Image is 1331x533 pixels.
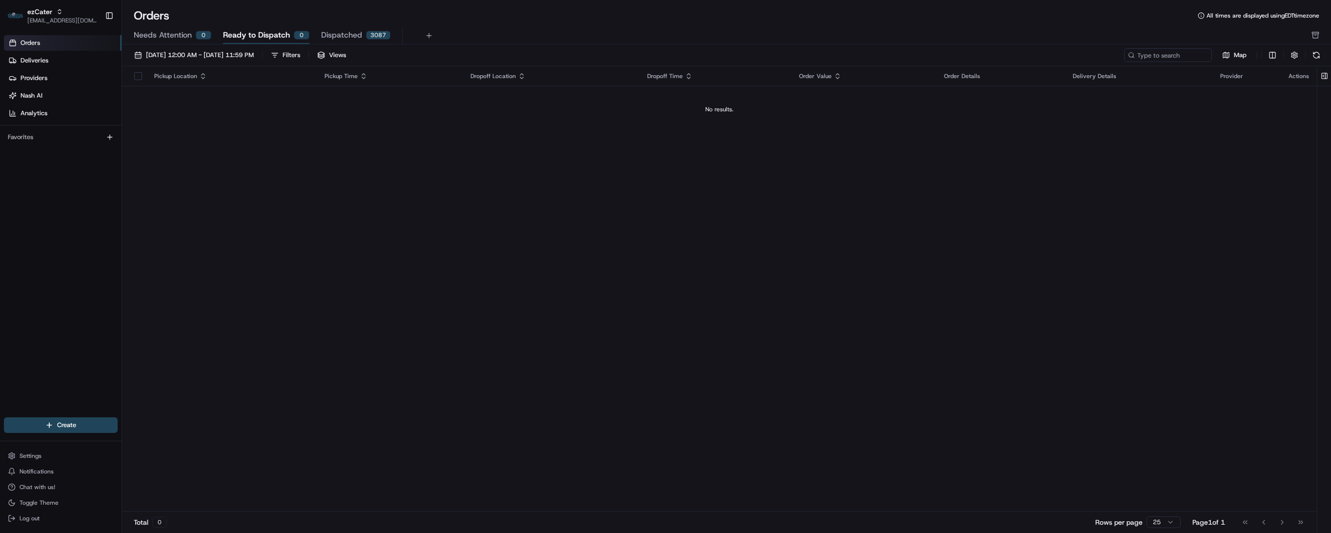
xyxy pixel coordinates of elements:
a: Providers [4,70,122,86]
button: ezCater [27,7,52,17]
a: 📗Knowledge Base [6,138,79,156]
button: Map [1216,49,1253,61]
button: [DATE] 12:00 AM - [DATE] 11:59 PM [130,48,258,62]
div: We're available if you need us! [33,103,123,111]
div: 3087 [366,31,390,40]
img: ezCater [8,13,23,19]
span: Ready to Dispatch [223,29,290,41]
button: Toggle Theme [4,496,118,510]
input: Type to search [1124,48,1212,62]
img: 1736555255976-a54dd68f-1ca7-489b-9aae-adbdc363a1c4 [10,94,27,111]
div: Dropoff Time [647,72,784,80]
span: Toggle Theme [20,499,59,507]
a: Powered byPylon [69,165,118,173]
span: Views [329,51,346,60]
button: Views [313,48,350,62]
div: Favorites [4,129,118,145]
button: Filters [266,48,305,62]
div: Pickup Time [325,72,455,80]
a: Deliveries [4,53,122,68]
span: [DATE] 12:00 AM - [DATE] 11:59 PM [146,51,254,60]
div: Pickup Location [154,72,309,80]
div: Filters [283,51,300,60]
div: 📗 [10,143,18,151]
p: Welcome 👋 [10,40,178,55]
button: Settings [4,449,118,463]
span: Orders [20,39,40,47]
span: All times are displayed using EDT timezone [1207,12,1319,20]
div: Page 1 of 1 [1192,517,1225,527]
div: Actions [1289,72,1309,80]
div: No results. [126,105,1313,113]
button: [EMAIL_ADDRESS][DOMAIN_NAME] [27,17,97,24]
span: Dispatched [321,29,362,41]
div: Dropoff Location [471,72,632,80]
button: Notifications [4,465,118,478]
img: Nash [10,10,29,30]
div: Total [134,517,167,528]
span: Nash AI [20,91,42,100]
span: Map [1234,51,1247,60]
h1: Orders [134,8,169,23]
a: Orders [4,35,122,51]
span: Chat with us! [20,483,55,491]
div: 0 [152,517,167,528]
input: Clear [25,63,161,74]
button: Refresh [1310,48,1323,62]
div: Start new chat [33,94,160,103]
div: Order Details [944,72,1057,80]
p: Rows per page [1095,517,1143,527]
span: Needs Attention [134,29,192,41]
div: Order Value [799,72,928,80]
button: Chat with us! [4,480,118,494]
div: 0 [294,31,309,40]
a: Nash AI [4,88,122,103]
button: ezCaterezCater[EMAIL_ADDRESS][DOMAIN_NAME] [4,4,101,27]
div: Provider [1220,72,1273,80]
button: Start new chat [166,97,178,108]
span: Knowledge Base [20,142,75,152]
button: Log out [4,512,118,525]
span: Deliveries [20,56,48,65]
span: Create [57,421,76,430]
button: Create [4,417,118,433]
span: Analytics [20,109,47,118]
span: API Documentation [92,142,157,152]
span: Pylon [97,166,118,173]
div: Delivery Details [1073,72,1205,80]
div: 0 [196,31,211,40]
span: Notifications [20,468,54,475]
a: 💻API Documentation [79,138,161,156]
a: Analytics [4,105,122,121]
span: Providers [20,74,47,82]
span: Log out [20,514,40,522]
div: 💻 [82,143,90,151]
span: Settings [20,452,41,460]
